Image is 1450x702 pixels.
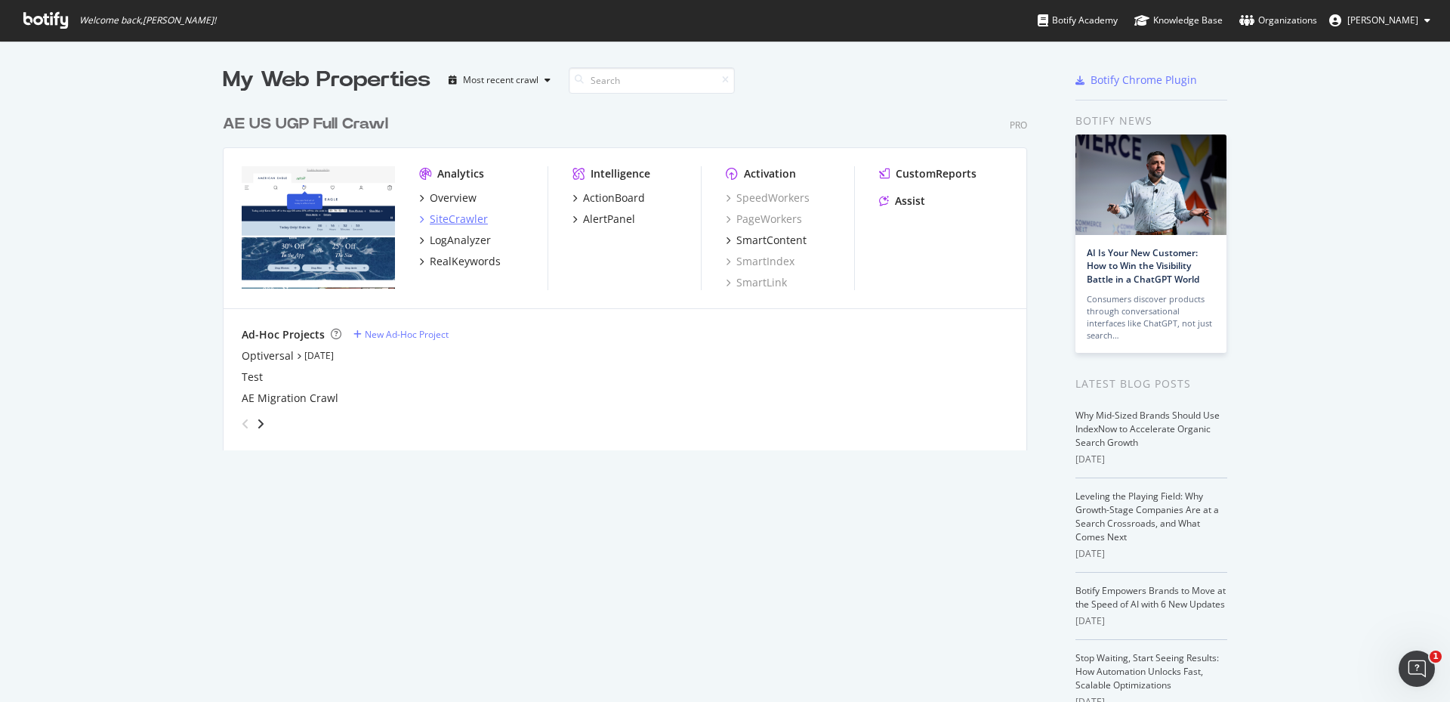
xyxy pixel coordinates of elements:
[223,113,394,135] a: AE US UGP Full Crawl
[1075,113,1227,129] div: Botify news
[1075,376,1227,392] div: Latest Blog Posts
[419,212,488,227] a: SiteCrawler
[353,328,449,341] a: New Ad-Hoc Project
[583,190,645,206] div: ActionBoard
[463,76,538,85] div: Most recent crawl
[1317,8,1442,32] button: [PERSON_NAME]
[1087,246,1199,285] a: AI Is Your New Customer: How to Win the Visibility Battle in a ChatGPT World
[572,212,635,227] a: AlertPanel
[1075,490,1219,543] a: Leveling the Playing Field: Why Growth-Stage Companies Are at a Search Crossroads, and What Comes...
[1075,651,1219,691] a: Stop Waiting, Start Seeing Results: How Automation Unlocks Fast, Scalable Optimizations
[242,391,338,406] a: AE Migration Crawl
[726,275,787,290] a: SmartLink
[569,67,735,94] input: Search
[1075,584,1226,611] a: Botify Empowers Brands to Move at the Speed of AI with 6 New Updates
[1075,614,1227,628] div: [DATE]
[1091,73,1197,88] div: Botify Chrome Plugin
[895,193,925,209] div: Assist
[1010,119,1027,131] div: Pro
[437,166,484,181] div: Analytics
[430,233,491,248] div: LogAnalyzer
[736,233,807,248] div: SmartContent
[1399,651,1435,687] iframe: Intercom live chat
[591,166,650,181] div: Intelligence
[726,190,810,206] a: SpeedWorkers
[1075,135,1226,235] img: AI Is Your New Customer: How to Win the Visibility Battle in a ChatGPT World
[365,328,449,341] div: New Ad-Hoc Project
[1075,453,1227,466] div: [DATE]
[242,166,395,289] img: www.ae.com
[1239,13,1317,28] div: Organizations
[1038,13,1118,28] div: Botify Academy
[726,233,807,248] a: SmartContent
[443,68,557,92] button: Most recent crawl
[223,65,430,95] div: My Web Properties
[242,370,263,385] a: Test
[430,190,477,206] div: Overview
[726,212,802,227] a: PageWorkers
[879,193,925,209] a: Assist
[726,254,794,269] a: SmartIndex
[223,95,1039,450] div: grid
[1430,651,1442,663] span: 1
[242,348,294,363] a: Optiversal
[79,14,216,26] span: Welcome back, [PERSON_NAME] !
[744,166,796,181] div: Activation
[572,190,645,206] a: ActionBoard
[1087,293,1215,342] div: Consumers discover products through conversational interfaces like ChatGPT, not just search…
[1075,547,1227,561] div: [DATE]
[1347,14,1418,26] span: Eric Hammond
[896,166,976,181] div: CustomReports
[430,254,501,269] div: RealKeywords
[1075,409,1220,449] a: Why Mid-Sized Brands Should Use IndexNow to Accelerate Organic Search Growth
[1075,73,1197,88] a: Botify Chrome Plugin
[1134,13,1223,28] div: Knowledge Base
[223,113,388,135] div: AE US UGP Full Crawl
[236,412,255,436] div: angle-left
[419,254,501,269] a: RealKeywords
[583,212,635,227] div: AlertPanel
[304,349,334,362] a: [DATE]
[879,166,976,181] a: CustomReports
[419,190,477,206] a: Overview
[419,233,491,248] a: LogAnalyzer
[430,212,488,227] div: SiteCrawler
[255,416,266,431] div: angle-right
[242,327,325,342] div: Ad-Hoc Projects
